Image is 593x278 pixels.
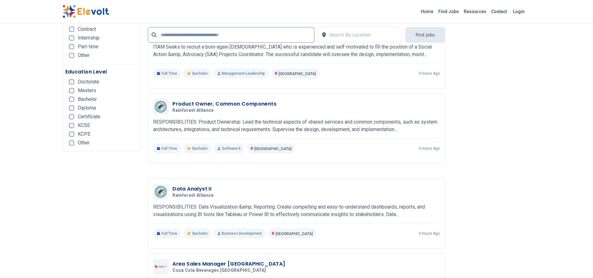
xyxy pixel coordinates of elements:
p: Business Development [214,229,266,238]
input: Diploma [69,106,74,111]
input: Doctorate [69,79,74,84]
p: RESPONSIBILITIES: Product Ownership: Lead the technical aspects of shared services and common com... [153,118,440,133]
span: KCSE [78,123,90,128]
span: Bachelor [192,231,208,236]
p: Management Leadership [214,68,269,78]
input: KCSE [69,123,74,128]
p: ITAM Seeks to recruit a born-again [DEMOGRAPHIC_DATA] who is experienced and self-motivated to fi... [153,43,440,58]
p: 9 hours ago [419,71,440,76]
a: Rainforest AllianceProduct Owner, Common ComponentsRainforest AllianceRESPONSIBILITIES: Product O... [153,99,440,153]
span: Bachelor [192,146,208,151]
input: Bachelor [69,97,74,102]
img: Coca Cola Beverages Africa [155,265,167,268]
p: Full Time [153,144,181,153]
a: Rainforest AllianceData Analyst IIRainforest AllianceRESPONSIBILITIES: Data Visualization &amp; R... [153,184,440,238]
span: Masters [78,88,96,93]
p: Full Time [153,68,181,78]
a: Christ Is The Answer Ministry CITAMSocial Action And Advocacy Projects Coordinator[DEMOGRAPHIC_DA... [153,24,440,78]
h3: Data Analyst II [172,185,216,193]
input: Contract [69,27,74,32]
span: Doctorate [78,79,99,84]
span: Diploma [78,106,96,111]
span: Other [78,53,90,58]
span: Coca Cola Beverages [GEOGRAPHIC_DATA] [172,268,266,273]
span: Rainforest Alliance [172,108,214,113]
a: Home [418,7,436,16]
span: Rainforest Alliance [172,193,214,198]
h3: Product Owner, Common Components [172,100,276,108]
a: Resources [461,7,489,16]
span: [GEOGRAPHIC_DATA] [279,72,316,76]
span: Other [78,140,90,145]
input: Other [69,140,74,145]
input: Part-time [69,44,74,49]
span: Certificate [78,114,100,119]
button: Find Jobs [405,27,445,43]
span: Contract [78,27,96,32]
span: Bachelor [78,97,97,102]
h3: Area Sales Manager [GEOGRAPHIC_DATA] [172,260,285,268]
iframe: Chat Widget [562,248,593,278]
img: Rainforest Alliance [155,186,167,198]
a: Find Jobs [436,7,461,16]
span: [GEOGRAPHIC_DATA] [254,147,292,151]
input: Certificate [69,114,74,119]
span: Bachelor [192,71,208,76]
p: RESPONSIBILITIES: Data Visualization &amp; Reporting: Create compelling and easy-to-understand da... [153,203,440,218]
span: Internship [78,35,100,40]
p: 9 hours ago [419,231,440,236]
img: Rainforest Alliance [155,101,167,113]
p: 9 hours ago [419,146,440,151]
span: [GEOGRAPHIC_DATA] [275,232,313,236]
img: Elevolt [63,5,109,18]
span: Part-time [78,44,98,49]
a: Login [509,5,528,18]
h5: Education Level [65,68,138,76]
a: Contact [489,7,509,16]
input: Internship [69,35,74,40]
p: Full Time [153,229,181,238]
p: Software It [214,144,244,153]
input: Masters [69,88,74,93]
input: Other [69,53,74,58]
input: KCPE [69,132,74,137]
span: KCPE [78,132,90,137]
